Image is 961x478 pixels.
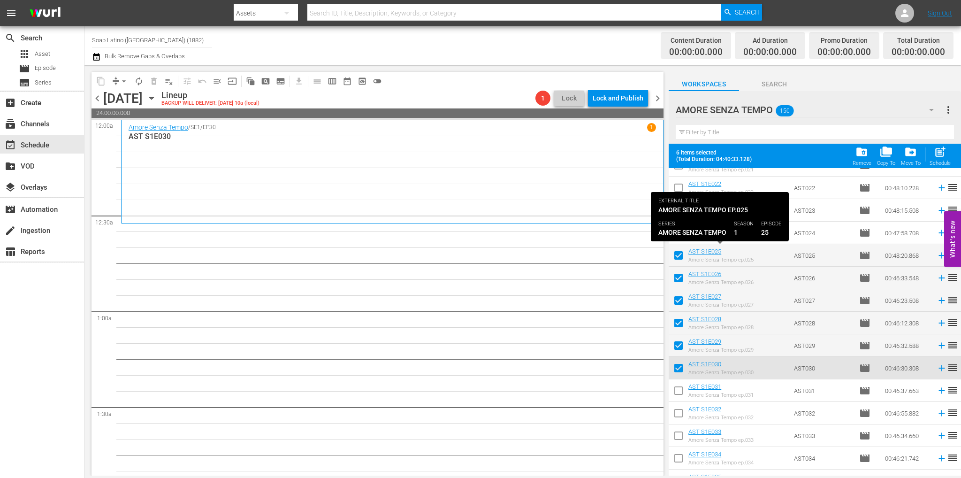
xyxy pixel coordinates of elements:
span: Episode [859,250,870,261]
span: Episode [859,408,870,419]
a: AST S1E024 [688,225,721,232]
p: SE1 / [191,124,203,131]
div: Amore Senza Tempo ep.021 [688,167,754,173]
div: Promo Duration [817,34,871,47]
button: more_vert [943,99,954,121]
td: 00:48:15.508 [881,199,933,222]
div: Total Duration [892,34,945,47]
p: EP30 [203,124,216,131]
span: Copy Item To Workspace [874,143,898,169]
span: Episode [859,453,870,464]
span: post_add [934,146,946,158]
div: Amore Senza Tempo ep.029 [688,347,754,353]
span: 24 hours Lineup View is OFF [370,74,385,89]
p: AST S1E030 [129,132,656,141]
button: Schedule [927,143,953,169]
a: AST S1E032 [688,406,721,413]
span: subscriptions [5,118,16,130]
div: Amore Senza Tempo ep.027 [688,302,754,308]
span: Schedule [5,139,16,151]
span: Month Calendar View [340,74,355,89]
span: Select an event to delete [146,74,161,89]
div: Amore Senza Tempo ep.030 [688,370,754,376]
td: AST028 [790,312,855,334]
span: reorder [947,294,958,306]
td: AST022 [790,177,855,199]
td: 00:46:30.308 [881,357,933,379]
td: 00:46:33.548 [881,267,933,289]
span: folder_delete [855,146,868,158]
span: 00:00:00.000 [892,47,945,58]
div: Content Duration [669,34,723,47]
td: AST027 [790,289,855,312]
span: (Total Duration: 04:40:33.128) [676,156,756,162]
span: 24:00:00.000 [92,108,664,118]
span: reorder [947,204,958,216]
div: Ad Duration [743,34,797,47]
button: Lock [554,91,584,106]
span: subtitles_outlined [276,77,285,86]
div: Schedule [930,160,951,166]
span: reorder [947,182,958,193]
a: AST S1E028 [688,316,721,323]
svg: Add to Schedule [937,408,947,418]
div: Amore Senza Tempo ep.033 [688,437,754,443]
span: Episode [19,63,30,74]
svg: Add to Schedule [937,295,947,306]
span: Create [5,97,16,108]
td: 00:48:10.228 [881,177,933,199]
a: AST S1E022 [688,180,721,187]
span: Download as CSV [288,72,306,90]
div: Amore Senza Tempo ep.026 [688,279,754,285]
span: Ingestion [5,225,16,236]
svg: Add to Schedule [937,250,947,261]
div: Move To [901,160,921,166]
td: 00:46:21.742 [881,447,933,470]
span: Reports [5,246,16,257]
span: Workspaces [669,78,739,90]
div: Lineup [161,90,259,100]
button: Move To [898,143,923,169]
span: 6 items selected [676,149,756,156]
span: Episode [859,182,870,193]
td: 00:46:34.660 [881,424,933,447]
span: chevron_left [92,93,103,104]
a: AST S1E034 [688,451,721,458]
span: Asset [19,48,30,60]
td: AST026 [790,267,855,289]
svg: Add to Schedule [937,183,947,193]
div: Amore Senza Tempo ep.028 [688,324,754,331]
span: autorenew_outlined [134,77,144,86]
td: 00:48:20.868 [881,244,933,267]
span: VOD [5,161,16,172]
svg: Add to Schedule [937,453,947,463]
div: BACKUP WILL DELIVER: [DATE] 10a (local) [161,100,259,107]
p: / [188,124,191,131]
span: input [228,77,237,86]
td: AST031 [790,379,855,402]
span: more_vert [943,104,954,116]
a: AST S1E023 [688,203,721,210]
span: 1 [535,94,550,102]
span: Search [5,32,16,44]
span: Lock [558,93,580,103]
div: Amore Senza Tempo ep.032 [688,415,754,421]
svg: Add to Schedule [937,273,947,283]
td: AST030 [790,357,855,379]
div: Remove [853,160,871,166]
span: reorder [947,272,958,283]
span: chevron_right [652,93,664,104]
span: Search [739,78,809,90]
span: Episode [859,430,870,441]
span: Episode [859,362,870,374]
a: AST S1E027 [688,293,721,300]
td: AST034 [790,447,855,470]
div: [DATE] [103,91,143,106]
td: 00:46:12.308 [881,312,933,334]
span: Episode [859,272,870,284]
span: arrow_drop_down [119,77,129,86]
button: Remove [850,143,874,169]
button: Open Feedback Widget [944,211,961,267]
span: reorder [947,362,958,373]
a: AST S1E031 [688,383,721,390]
